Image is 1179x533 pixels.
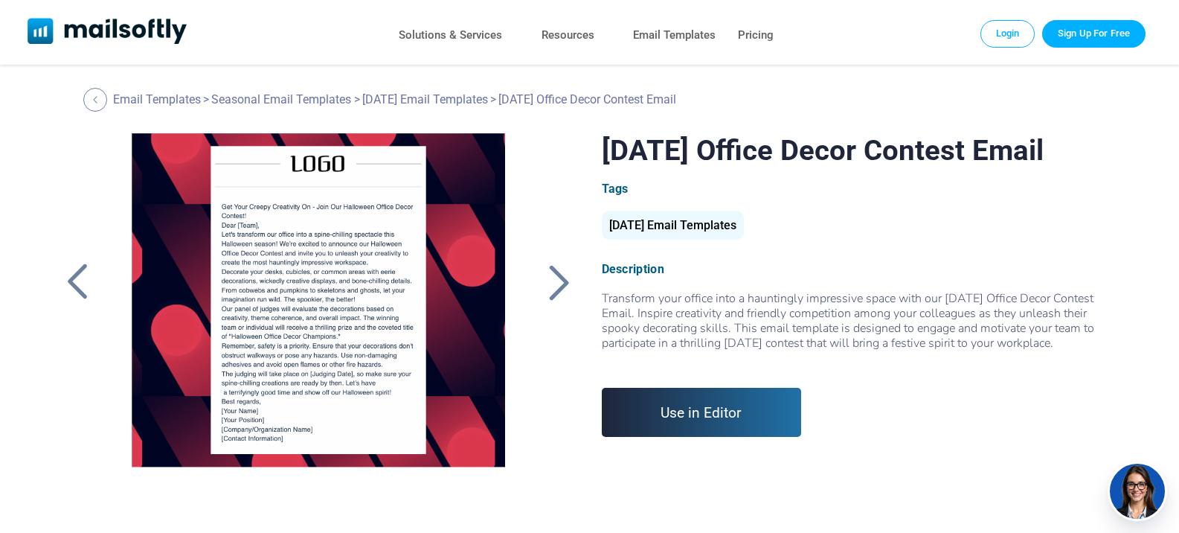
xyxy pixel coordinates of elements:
[602,224,744,231] a: [DATE] Email Templates
[399,25,502,46] a: Solutions & Services
[602,133,1120,167] h1: [DATE] Office Decor Contest Email
[633,25,716,46] a: Email Templates
[59,263,96,301] a: Back
[980,20,1035,47] a: Login
[738,25,774,46] a: Pricing
[113,92,201,106] a: Email Templates
[602,262,1120,276] div: Description
[542,25,594,46] a: Resources
[362,92,488,106] a: [DATE] Email Templates
[28,18,187,47] a: Mailsoftly
[602,388,802,437] a: Use in Editor
[602,211,744,240] div: [DATE] Email Templates
[83,88,111,112] a: Back
[540,263,577,301] a: Back
[111,133,526,505] a: Halloween Office Decor Contest Email
[602,182,1120,196] div: Tags
[1042,20,1146,47] a: Trial
[602,291,1120,366] div: Transform your office into a hauntingly impressive space with our [DATE] Office Decor Contest Ema...
[211,92,351,106] a: Seasonal Email Templates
